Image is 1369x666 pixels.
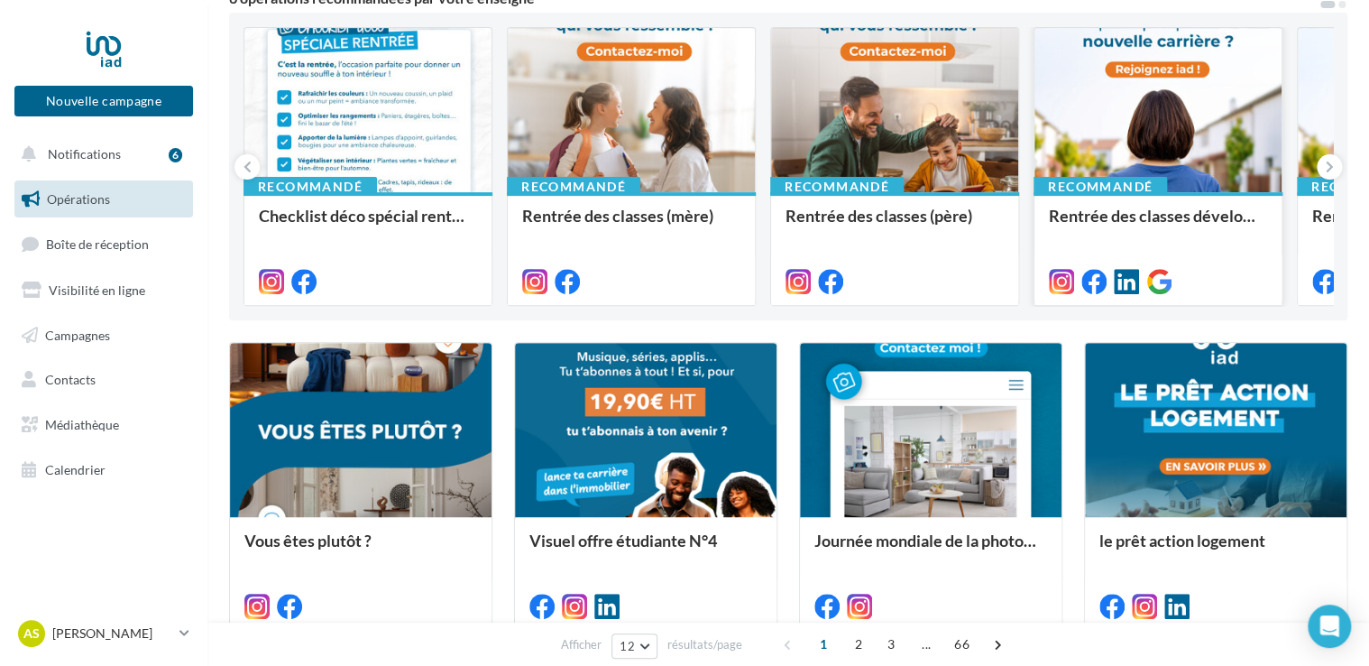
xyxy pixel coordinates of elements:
a: Boîte de réception [11,225,197,264]
span: Contacts [45,372,96,387]
span: Opérations [47,191,110,207]
span: Visibilité en ligne [49,282,145,298]
div: Recommandé [507,177,640,197]
span: Campagnes [45,327,110,342]
div: Recommandé [243,177,377,197]
div: Rentrée des classes développement (conseillère) [1049,207,1267,243]
div: Open Intercom Messenger [1308,605,1351,648]
a: Contacts [11,361,197,399]
div: Rentrée des classes (mère) [522,207,740,243]
div: Rentrée des classes (père) [786,207,1004,243]
span: 12 [620,639,635,653]
span: 3 [877,630,905,659]
div: le prêt action logement [1099,532,1332,568]
span: 2 [844,630,873,659]
a: As [PERSON_NAME] [14,616,193,651]
button: Nouvelle campagne [14,86,193,116]
a: Calendrier [11,451,197,489]
a: Campagnes [11,317,197,355]
button: 12 [611,634,657,659]
div: Vous êtes plutôt ? [244,532,477,568]
a: Opérations [11,180,197,218]
span: Notifications [48,146,121,162]
span: Afficher [561,636,602,653]
span: Boîte de réception [46,236,149,252]
span: As [23,624,40,643]
span: résultats/page [667,636,742,653]
p: [PERSON_NAME] [52,624,172,643]
span: Médiathèque [45,417,119,432]
div: Visuel offre étudiante N°4 [529,532,762,568]
div: Recommandé [1034,177,1167,197]
div: Checklist déco spécial rentrée [259,207,477,243]
div: 6 [169,148,182,162]
button: Notifications 6 [11,135,189,173]
a: Médiathèque [11,406,197,444]
span: ... [912,630,941,659]
div: Recommandé [770,177,904,197]
a: Visibilité en ligne [11,272,197,310]
span: 66 [947,630,977,659]
span: Calendrier [45,462,106,477]
span: 1 [809,630,838,659]
div: Journée mondiale de la photographie [814,532,1047,568]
